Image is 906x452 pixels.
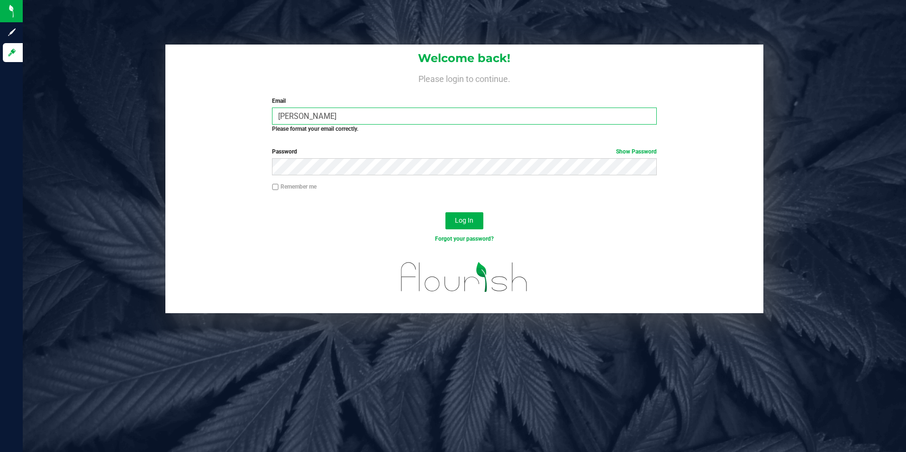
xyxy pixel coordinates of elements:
[7,48,17,57] inline-svg: Log in
[445,212,483,229] button: Log In
[272,97,657,105] label: Email
[272,148,297,155] span: Password
[435,235,494,242] a: Forgot your password?
[165,52,764,64] h1: Welcome back!
[165,72,764,83] h4: Please login to continue.
[390,253,539,301] img: flourish_logo.svg
[7,27,17,37] inline-svg: Sign up
[455,217,473,224] span: Log In
[272,126,358,132] strong: Please format your email correctly.
[616,148,657,155] a: Show Password
[272,184,279,190] input: Remember me
[272,182,317,191] label: Remember me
